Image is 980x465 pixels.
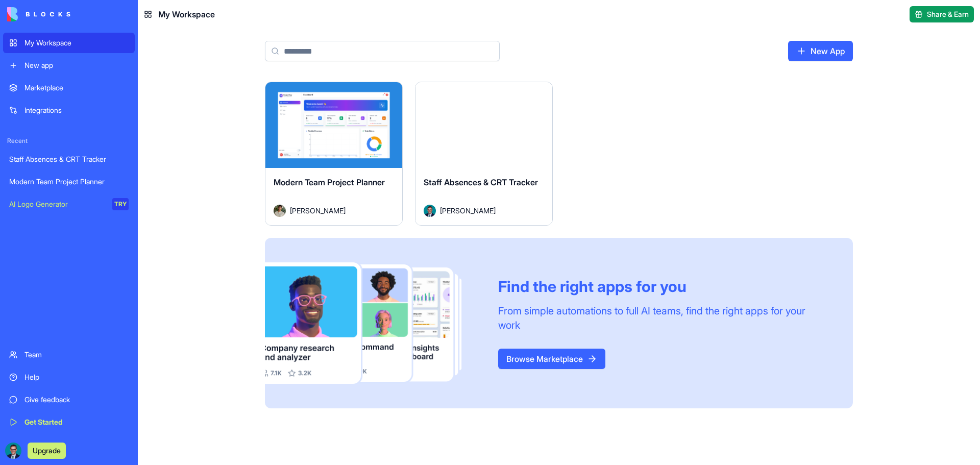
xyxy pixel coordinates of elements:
a: Give feedback [3,389,135,410]
span: Recent [3,137,135,145]
img: Frame_181_egmpey.png [265,262,482,384]
div: From simple automations to full AI teams, find the right apps for your work [498,304,828,332]
span: Staff Absences & CRT Tracker [424,177,538,187]
img: ACg8ocIWlyrQpyC9rYw-i5p2BYllzGazdWR06BEnwygcaoTbuhncZJth=s96-c [5,443,21,459]
div: Help [24,372,129,382]
a: Staff Absences & CRT TrackerAvatar[PERSON_NAME] [415,82,553,226]
div: Give feedback [24,395,129,405]
a: AI Logo GeneratorTRY [3,194,135,214]
div: AI Logo Generator [9,199,105,209]
div: TRY [112,198,129,210]
a: Get Started [3,412,135,432]
button: Upgrade [28,443,66,459]
a: Modern Team Project PlannerAvatar[PERSON_NAME] [265,82,403,226]
button: Share & Earn [910,6,974,22]
a: Team [3,345,135,365]
span: Share & Earn [927,9,969,19]
a: Browse Marketplace [498,349,605,369]
div: My Workspace [24,38,129,48]
span: My Workspace [158,8,215,20]
img: logo [7,7,70,21]
span: Modern Team Project Planner [274,177,385,187]
a: Marketplace [3,78,135,98]
div: Find the right apps for you [498,277,828,296]
div: New app [24,60,129,70]
div: Team [24,350,129,360]
a: My Workspace [3,33,135,53]
a: Upgrade [28,445,66,455]
div: Marketplace [24,83,129,93]
span: [PERSON_NAME] [290,205,346,216]
img: Avatar [424,205,436,217]
a: Help [3,367,135,387]
a: Modern Team Project Planner [3,172,135,192]
div: Integrations [24,105,129,115]
a: Staff Absences & CRT Tracker [3,149,135,169]
a: New app [3,55,135,76]
div: Get Started [24,417,129,427]
a: Integrations [3,100,135,120]
img: Avatar [274,205,286,217]
div: Staff Absences & CRT Tracker [9,154,129,164]
span: [PERSON_NAME] [440,205,496,216]
a: New App [788,41,853,61]
div: Modern Team Project Planner [9,177,129,187]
